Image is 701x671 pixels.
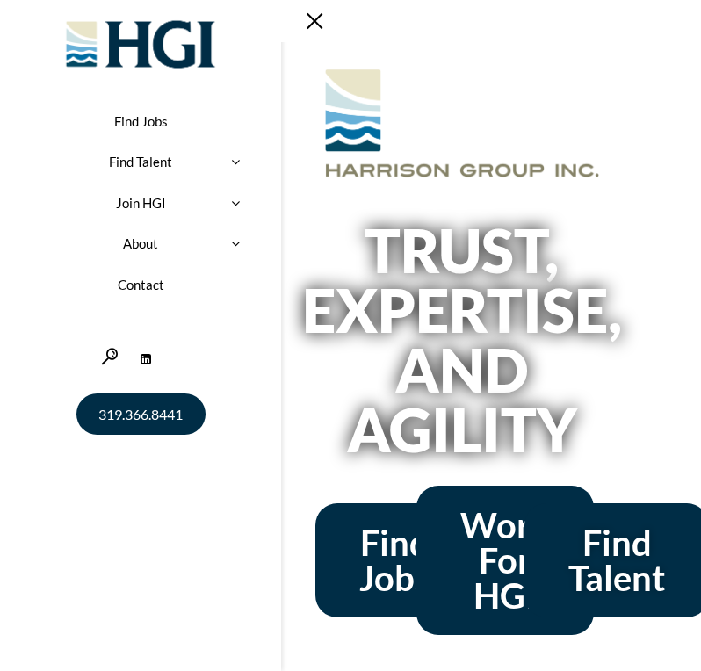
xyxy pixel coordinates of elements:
a: Work For HGI [416,486,594,635]
a: Search [101,348,119,364]
a: About [26,223,255,264]
span: Find Jobs [359,525,430,595]
a: Find Talent [26,141,255,183]
span: Find Talent [568,525,665,595]
span: Work For HGI [460,508,550,613]
a: Find Jobs [26,101,255,142]
h2: Trust, Expertise, and Agility [299,220,625,459]
a: Contact [26,264,255,306]
a: 319.366.8441 [76,393,206,436]
span: 319.366.8441 [98,408,183,422]
a: Join HGI [26,183,255,224]
a: Find Jobs [315,503,473,617]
